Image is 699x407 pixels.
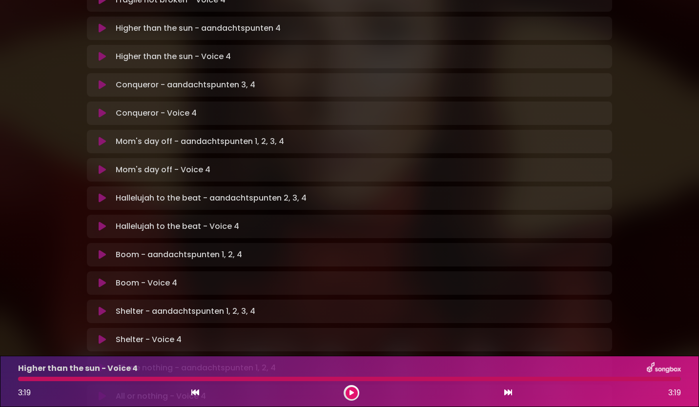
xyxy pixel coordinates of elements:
[116,51,231,62] p: Higher than the sun - Voice 4
[18,363,138,374] p: Higher than the sun - Voice 4
[116,22,281,34] p: Higher than the sun - aandachtspunten 4
[18,387,31,398] span: 3:19
[647,362,681,375] img: songbox-logo-white.png
[116,334,182,346] p: Shelter - Voice 4
[116,221,239,232] p: Hallelujah to the beat - Voice 4
[116,136,284,147] p: Mom's day off - aandachtspunten 1, 2, 3, 4
[116,305,255,317] p: Shelter - aandachtspunten 1, 2, 3, 4
[116,107,197,119] p: Conqueror - Voice 4
[116,79,255,91] p: Conqueror - aandachtspunten 3, 4
[116,277,177,289] p: Boom - Voice 4
[116,249,242,261] p: Boom - aandachtspunten 1, 2, 4
[668,387,681,399] span: 3:19
[116,164,210,176] p: Mom's day off - Voice 4
[116,192,307,204] p: Hallelujah to the beat - aandachtspunten 2, 3, 4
